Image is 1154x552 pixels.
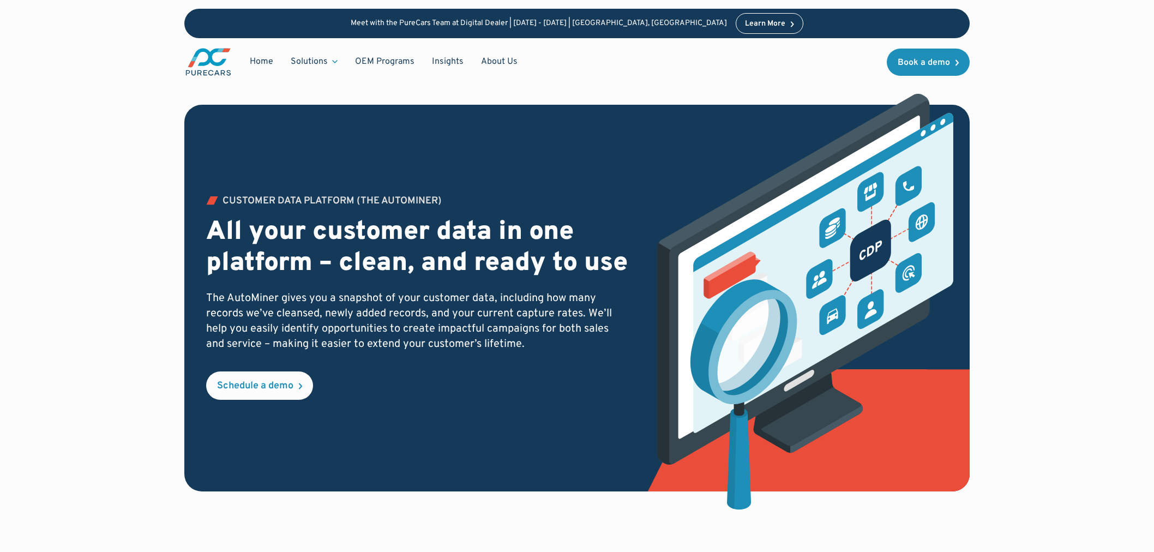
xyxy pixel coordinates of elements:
a: About Us [472,51,526,72]
a: Insights [423,51,472,72]
p: Meet with the PureCars Team at Digital Dealer | [DATE] - [DATE] | [GEOGRAPHIC_DATA], [GEOGRAPHIC_... [351,19,727,28]
a: Book a demo [887,49,970,76]
div: Learn More [745,20,785,28]
a: Learn More [736,13,803,34]
a: Home [241,51,282,72]
a: Schedule a demo [206,371,313,400]
h2: All your customer data in one platform – clean, and ready to use [206,217,629,280]
img: customer data platform illustration [645,94,953,535]
div: Customer Data PLATFORM (The Autominer) [223,196,442,206]
div: Book a demo [898,58,950,67]
div: Solutions [282,51,346,72]
div: Solutions [291,56,328,68]
p: The AutoMiner gives you a snapshot of your customer data, including how many records we’ve cleans... [206,291,629,352]
a: OEM Programs [346,51,423,72]
img: purecars logo [184,47,232,77]
div: Schedule a demo [217,381,293,391]
a: main [184,47,232,77]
